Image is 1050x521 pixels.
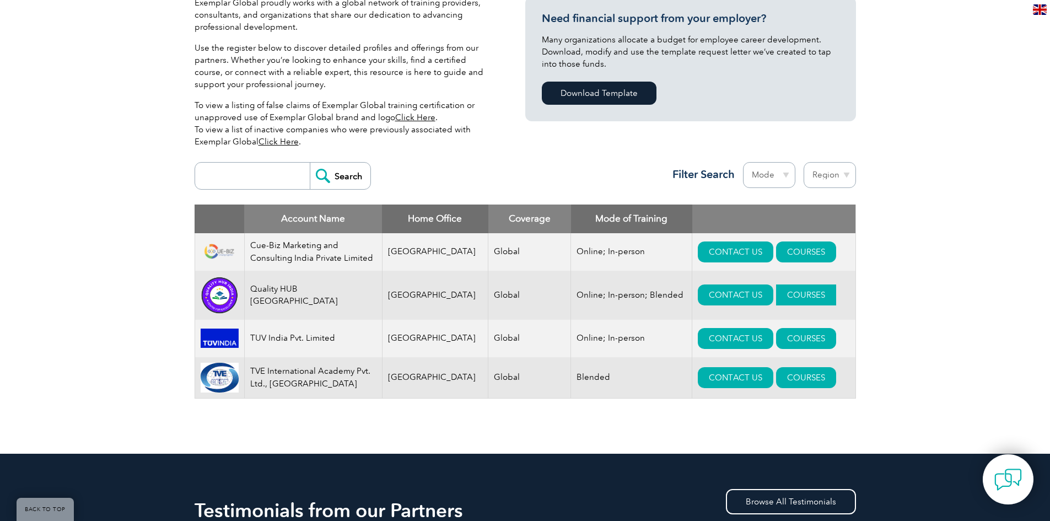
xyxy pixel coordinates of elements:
th: : activate to sort column ascending [692,205,855,233]
a: BACK TO TOP [17,498,74,521]
a: COURSES [776,241,836,262]
a: CONTACT US [698,328,773,349]
a: Click Here [395,112,435,122]
td: Quality HUB [GEOGRAPHIC_DATA] [244,271,382,320]
th: Home Office: activate to sort column ascending [382,205,488,233]
td: Cue-Biz Marketing and Consulting India Private Limited [244,233,382,271]
img: en [1033,4,1047,15]
td: Global [488,271,571,320]
p: Use the register below to discover detailed profiles and offerings from our partners. Whether you... [195,42,492,90]
td: Blended [571,357,692,399]
th: Account Name: activate to sort column descending [244,205,382,233]
p: To view a listing of false claims of Exemplar Global training certification or unapproved use of ... [195,99,492,148]
td: Global [488,320,571,357]
a: COURSES [776,367,836,388]
a: CONTACT US [698,241,773,262]
a: Click Here [259,137,299,147]
th: Coverage: activate to sort column ascending [488,205,571,233]
a: Browse All Testimonials [726,489,856,514]
h2: Testimonials from our Partners [195,502,856,519]
img: d3234973-b6af-ec11-983f-002248d39118-logo.gif [201,363,239,393]
input: Search [310,163,370,189]
img: cdaf935f-6ff2-ef11-be21-002248955c5a-logo.png [201,329,239,348]
td: Global [488,357,571,399]
img: contact-chat.png [994,466,1022,493]
img: b118c505-f3a0-ea11-a812-000d3ae11abd-logo.png [201,242,239,261]
a: Download Template [542,82,656,105]
th: Mode of Training: activate to sort column ascending [571,205,692,233]
td: [GEOGRAPHIC_DATA] [382,233,488,271]
td: Online; In-person [571,233,692,271]
td: Global [488,233,571,271]
td: [GEOGRAPHIC_DATA] [382,271,488,320]
a: COURSES [776,284,836,305]
td: [GEOGRAPHIC_DATA] [382,357,488,399]
h3: Need financial support from your employer? [542,12,839,25]
a: CONTACT US [698,367,773,388]
a: CONTACT US [698,284,773,305]
p: Many organizations allocate a budget for employee career development. Download, modify and use th... [542,34,839,70]
h3: Filter Search [666,168,735,181]
td: TUV India Pvt. Limited [244,320,382,357]
td: [GEOGRAPHIC_DATA] [382,320,488,357]
td: TVE International Academy Pvt. Ltd., [GEOGRAPHIC_DATA] [244,357,382,399]
td: Online; In-person; Blended [571,271,692,320]
td: Online; In-person [571,320,692,357]
img: 1f5f17b3-71f2-ef11-be21-002248955c5a-logo.png [201,276,239,314]
a: COURSES [776,328,836,349]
